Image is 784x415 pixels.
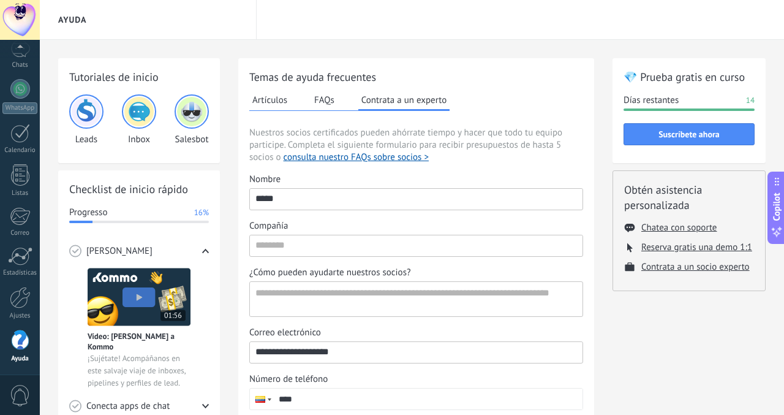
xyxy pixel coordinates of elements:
h2: Obtén asistencia personalizada [624,182,754,213]
div: Calendario [2,147,38,154]
input: Correo electrónico [250,342,582,362]
h2: Checklist de inicio rápido [69,181,209,197]
div: Leads [69,94,104,145]
img: Meet video [88,268,190,326]
span: Nombre [249,173,281,186]
span: Suscríbete ahora [658,130,720,139]
span: Conecta apps de chat [86,400,170,413]
span: Nuestros socios certificados pueden ahórrate tiempo y hacer que todo tu equipo participe. Complet... [249,127,583,164]
div: Chats [2,61,38,69]
div: Correo [2,229,38,237]
div: Ecuador: + 593 [250,389,273,409]
button: Reserva gratis una demo 1:1 [641,242,752,253]
div: Inbox [122,94,156,145]
button: FAQs [311,91,337,109]
h2: Temas de ayuda frecuentes [249,69,583,85]
div: Estadísticas [2,269,38,277]
span: Correo electrónico [249,327,321,339]
span: Compañía [249,220,288,232]
button: Contrata a un socio experto [641,261,750,273]
input: Compañía [250,235,582,255]
span: [PERSON_NAME] [86,245,153,257]
span: Progresso [69,207,107,219]
div: WhatsApp [2,102,37,114]
span: Vídeo: [PERSON_NAME] a Kommo [88,331,190,352]
div: Ayuda [2,355,38,363]
h2: 💎 Prueba gratis en curso [624,69,755,85]
span: 16% [194,207,209,219]
button: Suscríbete ahora [624,123,755,145]
input: Nombre [250,189,582,208]
span: ¿Cómo pueden ayudarte nuestros socios? [249,267,411,279]
span: Copilot [771,192,783,221]
h2: Tutoriales de inicio [69,69,209,85]
div: Ajustes [2,312,38,320]
span: Días restantes [624,94,679,107]
button: Artículos [249,91,290,109]
span: Número de teléfono [249,373,328,386]
div: Salesbot [175,94,209,145]
span: ¡Sujétate! Acompáñanos en este salvaje viaje de inboxes, pipelines y perfiles de lead. [88,352,190,389]
button: Chatea con soporte [641,222,717,234]
span: 14 [746,94,755,107]
button: Contrata a un experto [358,91,450,111]
input: Número de teléfono [273,389,582,409]
textarea: ¿Cómo pueden ayudarte nuestros socios? [250,282,580,316]
button: consulta nuestro FAQs sobre socios > [284,151,429,164]
div: Listas [2,189,38,197]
